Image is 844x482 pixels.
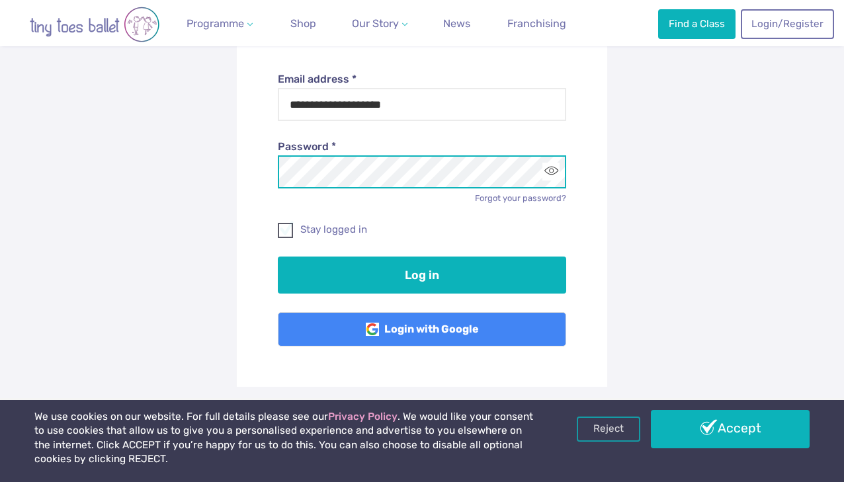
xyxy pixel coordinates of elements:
a: Our Story [347,11,413,37]
label: Password * [278,140,567,154]
a: Accept [651,410,809,448]
img: Google Logo [366,323,379,336]
p: We use cookies on our website. For full details please see our . We would like your consent to us... [34,410,538,467]
a: Franchising [502,11,571,37]
a: Privacy Policy [328,411,398,422]
button: Log in [278,257,567,294]
span: Franchising [507,17,566,30]
a: Programme [181,11,258,37]
button: Toggle password visibility [542,163,560,181]
a: Shop [285,11,321,37]
a: Forgot your password? [475,193,566,203]
span: Shop [290,17,316,30]
a: Login with Google [278,312,567,346]
img: tiny toes ballet [15,7,174,42]
label: Stay logged in [278,223,567,237]
a: News [438,11,476,37]
a: Reject [577,417,640,442]
span: News [443,17,470,30]
a: Login/Register [741,9,833,38]
div: Log in [237,32,607,387]
span: Programme [187,17,244,30]
a: Find a Class [658,9,735,38]
label: Email address * [278,72,567,87]
span: Our Story [352,17,399,30]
